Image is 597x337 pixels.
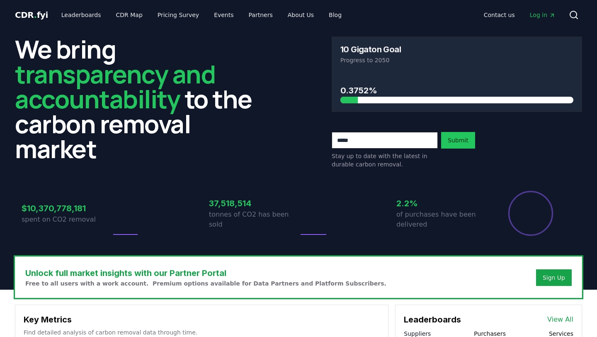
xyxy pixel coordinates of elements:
[477,7,522,22] a: Contact us
[477,7,562,22] nav: Main
[22,202,111,215] h3: $10,370,778,181
[15,37,265,161] h2: We bring to the carbon removal market
[340,45,401,54] h3: 10 Gigaton Goal
[207,7,240,22] a: Events
[15,57,215,116] span: transparency and accountability
[281,7,320,22] a: About Us
[55,7,348,22] nav: Main
[441,132,475,149] button: Submit
[34,10,37,20] span: .
[242,7,279,22] a: Partners
[109,7,149,22] a: CDR Map
[523,7,562,22] a: Log in
[530,11,556,19] span: Log in
[209,197,298,210] h3: 37,518,514
[396,197,486,210] h3: 2.2%
[332,152,438,168] p: Stay up to date with the latest in durable carbon removal.
[322,7,348,22] a: Blog
[536,269,572,286] button: Sign Up
[209,210,298,230] p: tonnes of CO2 has been sold
[340,56,573,64] p: Progress to 2050
[151,7,206,22] a: Pricing Survey
[24,313,380,326] h3: Key Metrics
[15,10,48,20] span: CDR fyi
[15,9,48,21] a: CDR.fyi
[25,279,386,288] p: Free to all users with a work account. Premium options available for Data Partners and Platform S...
[396,210,486,230] p: of purchases have been delivered
[25,267,386,279] h3: Unlock full market insights with our Partner Portal
[24,328,380,337] p: Find detailed analysis of carbon removal data through time.
[340,84,573,97] h3: 0.3752%
[547,315,573,325] a: View All
[543,274,565,282] a: Sign Up
[404,313,461,326] h3: Leaderboards
[22,215,111,225] p: spent on CO2 removal
[507,190,554,237] div: Percentage of sales delivered
[55,7,108,22] a: Leaderboards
